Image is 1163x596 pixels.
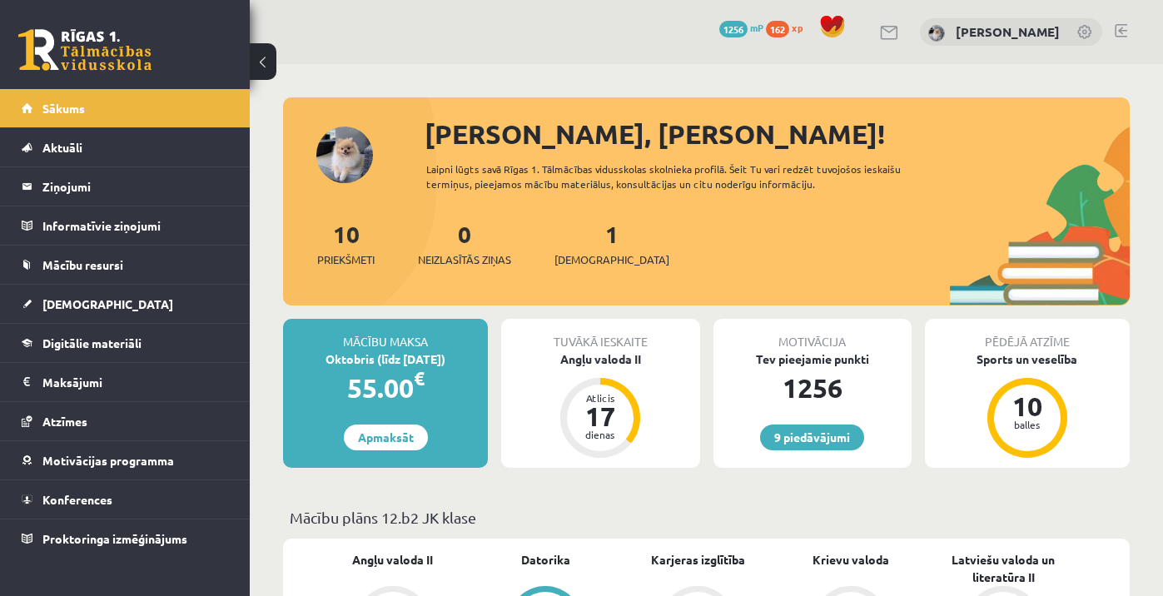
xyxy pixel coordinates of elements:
span: Aktuāli [42,140,82,155]
a: 162 xp [766,21,811,34]
img: Emīlija Kajaka [928,25,945,42]
a: Informatīvie ziņojumi [22,206,229,245]
span: Mācību resursi [42,257,123,272]
div: 55.00 [283,368,488,408]
div: Tuvākā ieskaite [501,319,699,350]
div: [PERSON_NAME], [PERSON_NAME]! [425,114,1130,154]
span: Proktoringa izmēģinājums [42,531,187,546]
a: Krievu valoda [813,551,889,569]
a: Atzīmes [22,402,229,440]
a: Angļu valoda II Atlicis 17 dienas [501,350,699,460]
a: Karjeras izglītība [651,551,745,569]
a: [DEMOGRAPHIC_DATA] [22,285,229,323]
div: 17 [575,403,625,430]
span: Konferences [42,492,112,507]
div: 10 [1002,393,1052,420]
span: € [414,366,425,390]
span: Motivācijas programma [42,453,174,468]
span: xp [792,21,803,34]
span: Atzīmes [42,414,87,429]
a: 1[DEMOGRAPHIC_DATA] [554,219,669,268]
span: Neizlasītās ziņas [418,251,511,268]
a: Mācību resursi [22,246,229,284]
a: Angļu valoda II [352,551,433,569]
legend: Maksājumi [42,363,229,401]
a: Sports un veselība 10 balles [925,350,1130,460]
a: Datorika [521,551,570,569]
a: Sākums [22,89,229,127]
a: Rīgas 1. Tālmācības vidusskola [18,29,152,71]
a: Apmaksāt [344,425,428,450]
div: Oktobris (līdz [DATE]) [283,350,488,368]
a: Konferences [22,480,229,519]
div: Sports un veselība [925,350,1130,368]
div: Mācību maksa [283,319,488,350]
div: dienas [575,430,625,440]
span: Priekšmeti [317,251,375,268]
div: balles [1002,420,1052,430]
legend: Ziņojumi [42,167,229,206]
a: 9 piedāvājumi [760,425,864,450]
span: [DEMOGRAPHIC_DATA] [554,251,669,268]
span: 162 [766,21,789,37]
a: Digitālie materiāli [22,324,229,362]
span: Digitālie materiāli [42,335,142,350]
a: Latviešu valoda un literatūra II [927,551,1080,586]
a: 10Priekšmeti [317,219,375,268]
div: Motivācija [713,319,912,350]
a: Maksājumi [22,363,229,401]
a: Motivācijas programma [22,441,229,479]
div: Pēdējā atzīme [925,319,1130,350]
p: Mācību plāns 12.b2 JK klase [290,506,1123,529]
a: Proktoringa izmēģinājums [22,519,229,558]
span: Sākums [42,101,85,116]
legend: Informatīvie ziņojumi [42,206,229,245]
span: 1256 [719,21,748,37]
div: 1256 [713,368,912,408]
a: Ziņojumi [22,167,229,206]
div: Laipni lūgts savā Rīgas 1. Tālmācības vidusskolas skolnieka profilā. Šeit Tu vari redzēt tuvojošo... [426,161,934,191]
a: 0Neizlasītās ziņas [418,219,511,268]
span: mP [750,21,763,34]
span: [DEMOGRAPHIC_DATA] [42,296,173,311]
div: Angļu valoda II [501,350,699,368]
a: 1256 mP [719,21,763,34]
div: Tev pieejamie punkti [713,350,912,368]
a: Aktuāli [22,128,229,166]
div: Atlicis [575,393,625,403]
a: [PERSON_NAME] [956,23,1060,40]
